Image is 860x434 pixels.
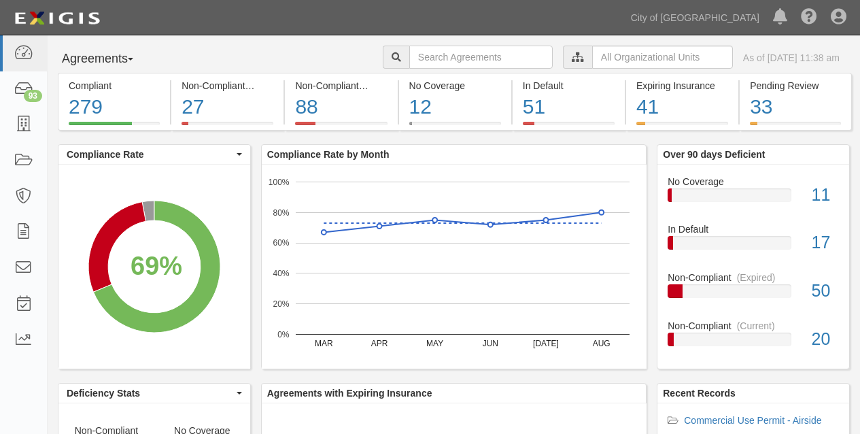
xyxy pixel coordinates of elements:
[315,339,333,348] text: MAR
[592,46,733,69] input: All Organizational Units
[533,339,559,348] text: [DATE]
[668,271,839,319] a: Non-Compliant(Expired)50
[10,6,104,31] img: logo-5460c22ac91f19d4615b14bd174203de0afe785f0fc80cf4dbbc73dc1793850b.png
[657,175,849,188] div: No Coverage
[636,79,728,93] div: Expiring Insurance
[513,122,625,133] a: In Default51
[624,4,766,31] a: City of [GEOGRAPHIC_DATA]
[737,319,775,333] div: (Current)
[523,79,615,93] div: In Default
[523,93,615,122] div: 51
[801,10,817,26] i: Help Center - Complianz
[737,271,776,284] div: (Expired)
[657,222,849,236] div: In Default
[67,148,233,161] span: Compliance Rate
[171,122,283,133] a: Non-Compliant(Current)27
[663,149,765,160] b: Over 90 days Deficient
[802,279,849,303] div: 50
[482,339,498,348] text: JUN
[69,93,160,122] div: 279
[409,79,501,93] div: No Coverage
[273,299,289,309] text: 20%
[131,248,182,284] div: 69%
[426,339,443,348] text: MAY
[69,79,160,93] div: Compliant
[802,183,849,207] div: 11
[668,175,839,223] a: No Coverage11
[58,145,250,164] button: Compliance Rate
[58,46,160,73] button: Agreements
[273,269,289,278] text: 40%
[684,415,821,426] a: Commercial Use Permit - Airside
[663,388,736,399] b: Recent Records
[802,327,849,352] div: 20
[295,93,387,122] div: 88
[743,51,840,65] div: As of [DATE] 11:38 am
[58,384,250,403] button: Deficiency Stats
[592,339,610,348] text: AUG
[668,222,839,271] a: In Default17
[285,122,397,133] a: Non-Compliant(Expired)88
[750,79,841,93] div: Pending Review
[802,231,849,255] div: 17
[409,46,553,69] input: Search Agreements
[269,177,290,186] text: 100%
[67,386,233,400] span: Deficiency Stats
[273,238,289,248] text: 60%
[740,122,852,133] a: Pending Review33
[267,149,390,160] b: Compliance Rate by Month
[371,339,388,348] text: APR
[273,207,289,217] text: 80%
[750,93,841,122] div: 33
[668,319,839,357] a: Non-Compliant(Current)20
[399,122,511,133] a: No Coverage12
[277,329,290,339] text: 0%
[58,122,170,133] a: Compliant279
[58,165,250,369] svg: A chart.
[626,122,738,133] a: Expiring Insurance41
[409,93,501,122] div: 12
[262,165,647,369] svg: A chart.
[24,90,42,102] div: 93
[267,388,432,399] b: Agreements with Expiring Insurance
[295,79,387,93] div: Non-Compliant (Expired)
[657,271,849,284] div: Non-Compliant
[364,79,403,93] div: (Expired)
[636,93,728,122] div: 41
[182,93,273,122] div: 27
[251,79,289,93] div: (Current)
[657,319,849,333] div: Non-Compliant
[182,79,273,93] div: Non-Compliant (Current)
